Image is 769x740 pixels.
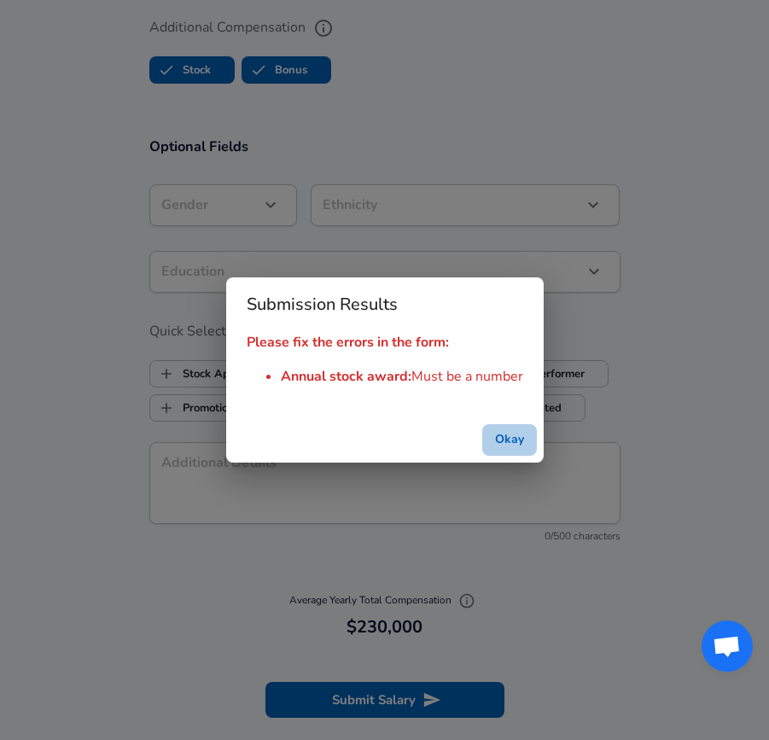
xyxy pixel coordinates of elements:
[247,333,449,352] strong: Please fix the errors in the form:
[281,367,411,386] span: Annual stock award :
[411,367,523,386] span: Must be a number
[482,424,537,456] button: successful-submission-button
[702,621,753,672] div: Open chat
[226,277,544,332] h2: Submission Results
